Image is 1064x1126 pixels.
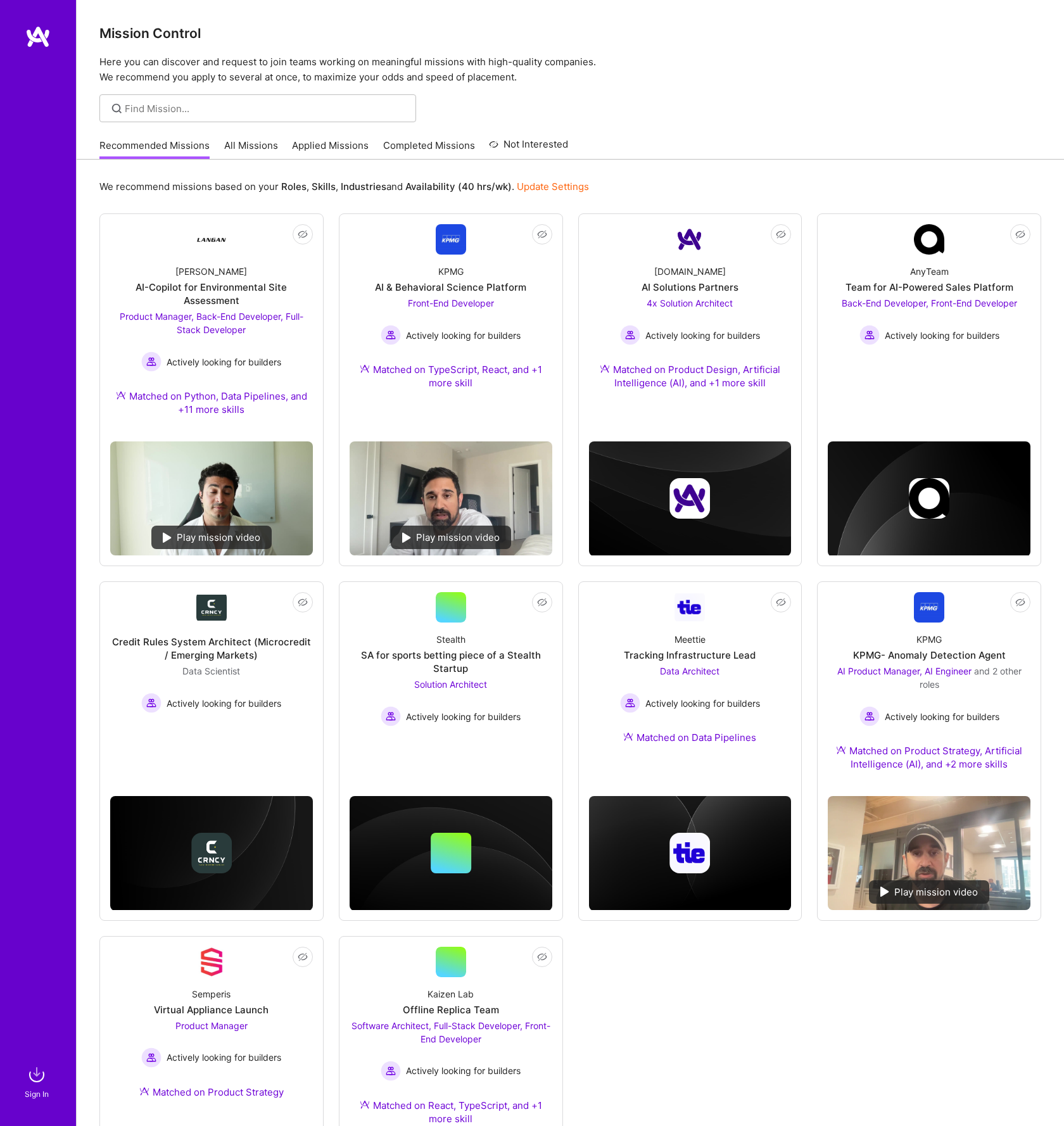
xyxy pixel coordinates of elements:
[645,697,760,710] span: Actively looking for builders
[654,265,726,278] div: [DOMAIN_NAME]
[837,666,972,676] span: AI Product Manager, AI Engineer
[828,592,1030,786] a: Company LogoKPMGKPMG- Anomaly Detection AgentAI Product Manager, AI Engineer and 2 other rolesAct...
[642,281,738,294] div: AI Solutions Partners
[175,265,247,278] div: [PERSON_NAME]
[110,389,313,416] div: Matched on Python, Data Pipelines, and +11 more skills
[298,597,308,607] i: icon EyeClosed
[914,224,944,255] img: Company Logo
[436,633,465,646] div: Stealth
[406,329,521,342] span: Actively looking for builders
[909,478,949,519] img: Company logo
[182,666,240,676] span: Data Scientist
[859,325,880,345] img: Actively looking for builders
[151,526,272,549] div: Play mission video
[776,597,786,607] i: icon EyeClosed
[99,180,589,193] p: We recommend missions based on your , , and .
[154,1003,269,1016] div: Virtual Appliance Launch
[427,987,474,1001] div: Kaizen Lab
[125,102,407,115] input: Find Mission...
[167,355,281,369] span: Actively looking for builders
[885,329,999,342] span: Actively looking for builders
[406,710,521,723] span: Actively looking for builders
[196,224,227,255] img: Company Logo
[845,281,1013,294] div: Team for AI-Powered Sales Platform
[360,1099,370,1110] img: Ateam Purple Icon
[880,887,889,897] img: play
[408,298,494,308] span: Front-End Developer
[885,710,999,723] span: Actively looking for builders
[828,744,1030,771] div: Matched on Product Strategy, Artificial Intelligence (AI), and +2 more skills
[139,1085,284,1099] div: Matched on Product Strategy
[517,180,589,193] a: Update Settings
[1015,597,1025,607] i: icon EyeClosed
[99,54,1041,85] p: Here you can discover and request to join teams working on meaningful missions with high-quality ...
[350,224,552,431] a: Company LogoKPMGAI & Behavioral Science PlatformFront-End Developer Actively looking for builders...
[350,363,552,389] div: Matched on TypeScript, React, and +1 more skill
[360,364,370,374] img: Ateam Purple Icon
[537,597,547,607] i: icon EyeClosed
[402,533,411,543] img: play
[842,298,1017,308] span: Back-End Developer, Front-End Developer
[489,137,568,160] a: Not Interested
[381,325,401,345] img: Actively looking for builders
[624,648,756,662] div: Tracking Infrastructure Lead
[381,706,401,726] img: Actively looking for builders
[669,478,710,519] img: Company logo
[620,325,640,345] img: Actively looking for builders
[914,592,944,623] img: Company Logo
[589,441,792,556] img: cover
[298,229,308,239] i: icon EyeClosed
[589,363,792,389] div: Matched on Product Design, Artificial Intelligence (AI), and +1 more skill
[281,180,307,193] b: Roles
[27,1062,49,1101] a: sign inSign In
[99,139,210,160] a: Recommended Missions
[438,265,464,278] div: KPMG
[537,952,547,962] i: icon EyeClosed
[674,593,705,621] img: Company Logo
[836,745,846,755] img: Ateam Purple Icon
[24,1062,49,1087] img: sign in
[375,281,526,294] div: AI & Behavioral Science Platform
[674,224,705,255] img: Company Logo
[436,224,466,255] img: Company Logo
[196,947,227,977] img: Company Logo
[350,592,552,746] a: StealthSA for sports betting piece of a Stealth StartupSolution Architect Actively looking for bu...
[623,731,756,744] div: Matched on Data Pipelines
[163,533,172,543] img: play
[910,265,949,278] div: AnyTeam
[589,592,792,759] a: Company LogoMeettieTracking Infrastructure LeadData Architect Actively looking for buildersActive...
[110,947,313,1114] a: Company LogoSemperisVirtual Appliance LaunchProduct Manager Actively looking for buildersActively...
[110,101,124,116] i: icon SearchGrey
[537,229,547,239] i: icon EyeClosed
[381,1061,401,1081] img: Actively looking for builders
[660,666,719,676] span: Data Architect
[600,364,610,374] img: Ateam Purple Icon
[116,390,126,400] img: Ateam Purple Icon
[620,693,640,713] img: Actively looking for builders
[141,1047,161,1068] img: Actively looking for builders
[141,351,161,372] img: Actively looking for builders
[110,796,313,911] img: cover
[312,180,336,193] b: Skills
[350,441,552,555] img: No Mission
[414,679,487,690] span: Solution Architect
[776,229,786,239] i: icon EyeClosed
[139,1086,149,1096] img: Ateam Purple Icon
[647,298,733,308] span: 4x Solution Architect
[191,833,232,873] img: Company logo
[110,441,313,555] img: No Mission
[192,987,231,1001] div: Semperis
[391,526,511,549] div: Play mission video
[350,648,552,675] div: SA for sports betting piece of a Stealth Startup
[224,139,278,160] a: All Missions
[828,796,1030,910] img: No Mission
[167,1051,281,1064] span: Actively looking for builders
[859,706,880,726] img: Actively looking for builders
[645,329,760,342] span: Actively looking for builders
[110,635,313,662] div: Credit Rules System Architect (Microcredit / Emerging Markets)
[110,592,313,746] a: Company LogoCredit Rules System Architect (Microcredit / Emerging Markets)Data Scientist Actively...
[110,281,313,307] div: AI-Copilot for Environmental Site Assessment
[350,1099,552,1125] div: Matched on React, TypeScript, and +1 more skill
[853,648,1006,662] div: KPMG- Anomaly Detection Agent
[828,441,1030,556] img: cover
